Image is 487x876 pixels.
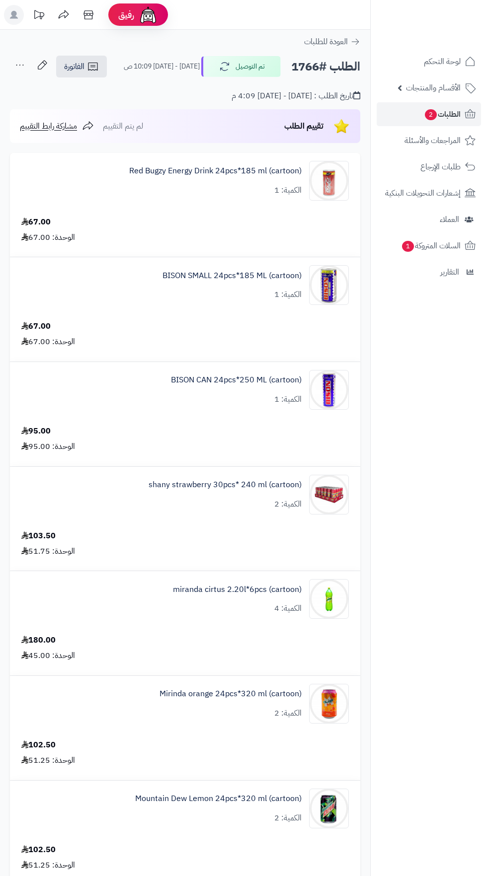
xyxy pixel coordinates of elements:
[64,61,84,73] span: الفاتورة
[377,50,481,73] a: لوحة التحكم
[310,579,348,619] img: 1747544486-c60db756-6ee7-44b0-a7d4-ec449800-90x90.jpg
[21,755,75,766] div: الوحدة: 51.25
[406,81,461,95] span: الأقسام والمنتجات
[274,394,302,405] div: الكمية: 1
[201,56,281,77] button: تم التوصيل
[160,688,302,700] a: Mirinda orange 24pcs*320 ml (cartoon)
[377,234,481,258] a: السلات المتروكة1
[21,217,51,228] div: 67.00
[304,36,360,48] a: العودة للطلبات
[377,102,481,126] a: الطلبات2
[424,107,461,121] span: الطلبات
[21,441,75,452] div: الوحدة: 95.00
[21,650,75,661] div: الوحدة: 45.00
[20,120,77,132] span: مشاركة رابط التقييم
[118,9,134,21] span: رفيق
[21,860,75,871] div: الوحدة: 51.25
[103,120,143,132] span: لم يتم التقييم
[310,475,348,514] img: 1747542247-c40cb516-d5e3-4db4-836a-13cf9282-90x90.jpg
[21,530,56,542] div: 103.50
[274,603,302,614] div: الكمية: 4
[56,56,107,77] a: الفاتورة
[21,232,75,243] div: الوحدة: 67.00
[21,426,51,437] div: 95.00
[424,109,437,121] span: 2
[135,793,302,804] a: Mountain Dew Lemon 24pcs*320 ml (cartoon)
[284,120,324,132] span: تقييم الطلب
[310,684,348,724] img: 1747575099-708d6832-587f-4e09-b83f-3e8e36d0-90x90.jpg
[310,370,348,410] img: 1747537938-4f9b7f2e-1e75-41f3-be14-60905414-90x90.jpg
[21,844,56,856] div: 102.50
[21,739,56,751] div: 102.50
[377,181,481,205] a: إشعارات التحويلات البنكية
[291,57,360,77] h2: الطلب #1766
[274,499,302,510] div: الكمية: 2
[310,789,348,828] img: 1747589162-6e7ff969-24c4-4b5f-83cf-0a0709aa-90x90.jpg
[20,120,94,132] a: مشاركة رابط التقييم
[377,208,481,231] a: العملاء
[377,155,481,179] a: طلبات الإرجاع
[21,635,56,646] div: 180.00
[377,129,481,152] a: المراجعات والأسئلة
[138,5,158,25] img: ai-face.png
[402,240,414,252] span: 1
[377,260,481,284] a: التقارير
[310,161,348,201] img: 1747536704-0pJwjI98cPrMq6vp3MSCIk3zPhUD2S1Y-90x90.jpg
[424,55,461,69] span: لوحة التحكم
[401,239,461,253] span: السلات المتروكة
[304,36,348,48] span: العودة للطلبات
[21,546,75,557] div: الوحدة: 51.75
[419,10,478,31] img: logo-2.png
[162,270,302,282] a: BISON SMALL 24pcs*185 ML (cartoon)
[440,213,459,226] span: العملاء
[274,708,302,719] div: الكمية: 2
[232,90,360,102] div: تاريخ الطلب : [DATE] - [DATE] 4:09 م
[171,374,302,386] a: BISON CAN 24pcs*250 ML (cartoon)
[274,289,302,300] div: الكمية: 1
[129,165,302,177] a: Red Bugzy Energy Drink 24pcs*185 ml (cartoon)
[173,584,302,595] a: miranda cirtus 2.20l*6pcs (cartoon)
[124,62,200,72] small: [DATE] - [DATE] 10:09 ص
[440,265,459,279] span: التقارير
[149,479,302,491] a: shany strawberry 30pcs* 240 ml (cartoon)
[405,134,461,147] span: المراجعات والأسئلة
[274,185,302,196] div: الكمية: 1
[310,265,348,305] img: 1747537715-1819305c-a8d8-4bdb-ac29-5e435f18-90x90.jpg
[385,186,461,200] span: إشعارات التحويلات البنكية
[21,336,75,348] div: الوحدة: 67.00
[274,812,302,824] div: الكمية: 2
[21,321,51,332] div: 67.00
[26,5,51,27] a: تحديثات المنصة
[420,160,461,174] span: طلبات الإرجاع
